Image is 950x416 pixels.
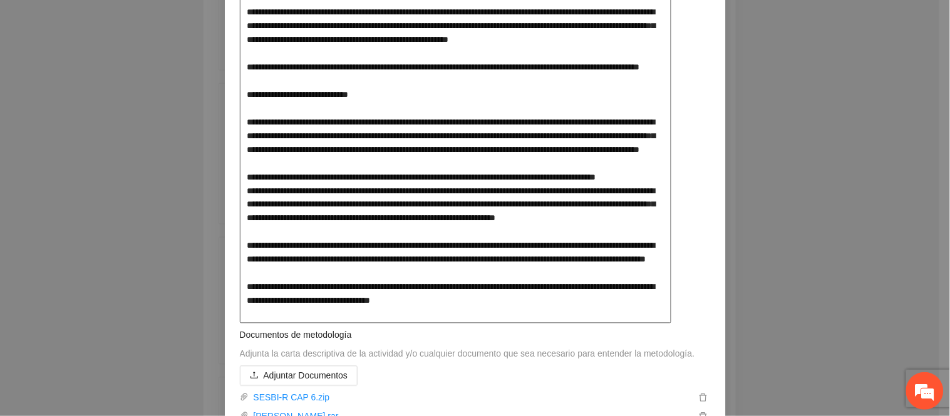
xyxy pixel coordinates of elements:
span: uploadAdjuntar Documentos [240,371,358,381]
span: Adjunta la carta descriptiva de la actividad y/o cualquier documento que sea necesario para enten... [240,349,695,359]
span: paper-clip [240,393,249,402]
span: Adjuntar Documentos [264,369,348,383]
span: upload [250,371,259,381]
a: SESBI-R CAP 6.zip [249,391,696,405]
span: Estamos en línea. [73,136,173,263]
div: Chatee con nosotros ahora [65,64,210,80]
textarea: Escriba su mensaje y pulse “Intro” [6,280,239,324]
button: uploadAdjuntar Documentos [240,366,358,386]
span: delete [696,393,710,402]
div: Minimizar ventana de chat en vivo [205,6,235,36]
span: Documentos de metodología [240,330,352,340]
button: delete [696,391,711,405]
